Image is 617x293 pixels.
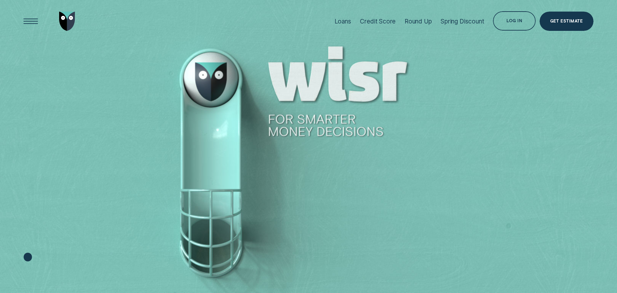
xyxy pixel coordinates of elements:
[441,18,484,25] div: Spring Discount
[540,12,594,31] a: Get Estimate
[21,12,40,31] button: Open Menu
[59,12,75,31] img: Wisr
[405,18,432,25] div: Round Up
[360,18,396,25] div: Credit Score
[335,18,351,25] div: Loans
[493,11,536,31] button: Log in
